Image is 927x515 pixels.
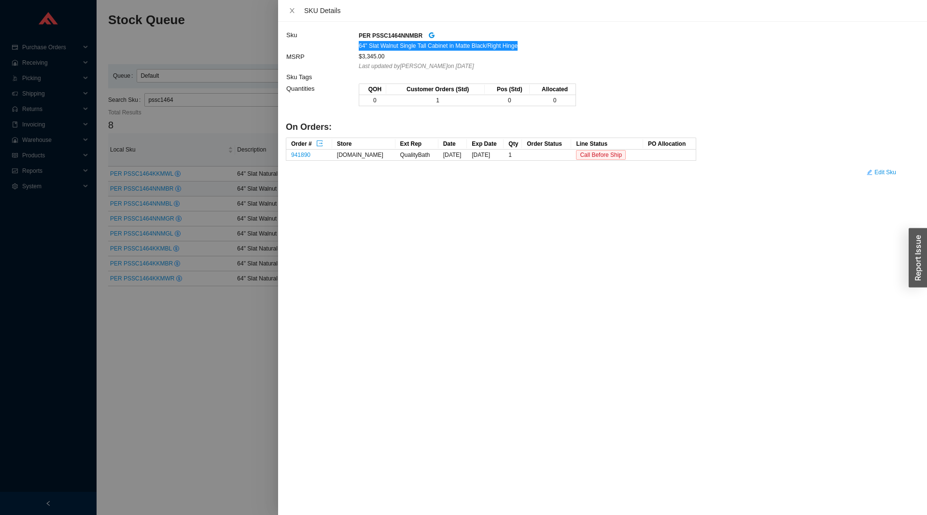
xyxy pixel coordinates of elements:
[332,138,395,150] th: Store
[571,138,643,150] th: Line Status
[530,95,576,106] td: 0
[286,138,332,150] th: Order #
[359,32,422,39] strong: PER PSSC1464NNMBR
[867,169,872,176] span: edit
[286,29,358,51] td: Sku
[359,95,386,106] td: 0
[286,7,298,14] button: Close
[359,84,386,95] th: QOH
[467,150,504,161] td: [DATE]
[438,150,467,161] td: [DATE]
[332,150,395,161] td: [DOMAIN_NAME]
[874,167,896,177] span: Edit Sku
[386,84,485,95] th: Customer Orders (Std)
[428,30,435,41] a: google
[286,71,358,83] td: Sku Tags
[286,83,358,111] td: Quantities
[316,140,323,148] span: export
[286,51,358,71] td: MSRP
[359,52,901,61] div: $3,345.00
[386,95,485,106] td: 1
[504,138,522,150] th: Qty
[428,32,435,39] span: google
[861,166,902,179] button: editEdit Sku
[485,95,530,106] td: 0
[395,138,438,150] th: Ext Rep
[576,150,626,160] span: Call Before Ship
[504,150,522,161] td: 1
[359,41,518,51] span: 64" Slat Walnut Single Tall Cabinet in Matte Black/Right Hinge
[359,63,474,70] i: Last updated by [PERSON_NAME] on [DATE]
[304,5,919,16] div: SKU Details
[485,84,530,95] th: Pos (Std)
[291,152,310,158] a: 941890
[522,138,571,150] th: Order Status
[467,138,504,150] th: Exp Date
[289,7,295,14] span: close
[395,150,438,161] td: QualityBath
[530,84,576,95] th: Allocated
[316,139,323,146] button: export
[643,138,696,150] th: PO Allocation
[286,121,902,133] h4: On Orders:
[438,138,467,150] th: Date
